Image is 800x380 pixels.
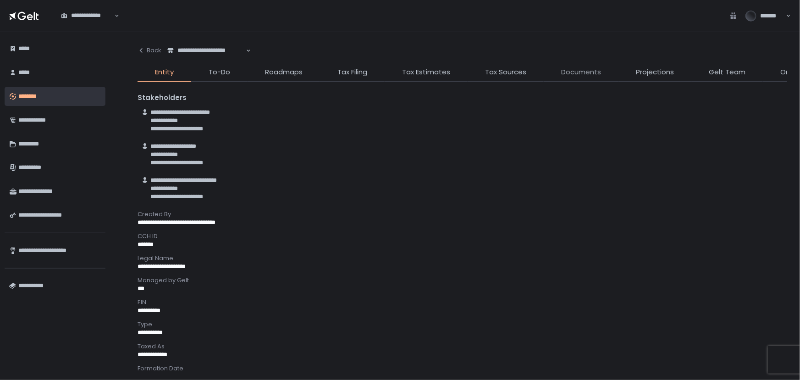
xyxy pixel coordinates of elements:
[138,298,787,307] div: EIN
[55,6,119,26] div: Search for option
[61,20,114,29] input: Search for option
[709,67,745,78] span: Gelt Team
[167,55,245,64] input: Search for option
[138,342,787,351] div: Taxed As
[138,364,787,373] div: Formation Date
[138,276,787,285] div: Managed by Gelt
[636,67,674,78] span: Projections
[138,210,787,218] div: Created By
[561,67,601,78] span: Documents
[161,41,251,61] div: Search for option
[138,46,161,55] div: Back
[337,67,367,78] span: Tax Filing
[402,67,450,78] span: Tax Estimates
[485,67,526,78] span: Tax Sources
[155,67,174,78] span: Entity
[138,254,787,263] div: Legal Name
[138,93,787,103] div: Stakeholders
[138,41,161,60] button: Back
[209,67,230,78] span: To-Do
[265,67,303,78] span: Roadmaps
[138,320,787,329] div: Type
[138,232,787,240] div: CCH ID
